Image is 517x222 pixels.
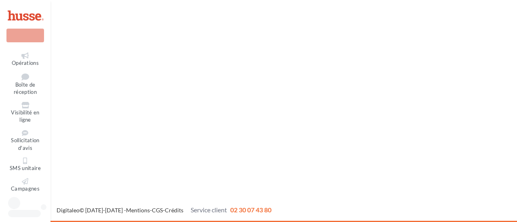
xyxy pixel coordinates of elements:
a: Crédits [165,207,183,214]
a: SMS unitaire [6,156,44,173]
span: © [DATE]-[DATE] - - - [57,207,271,214]
a: Digitaleo [57,207,80,214]
span: Sollicitation d'avis [11,137,39,151]
span: Opérations [12,60,39,66]
span: Campagnes [11,185,40,192]
a: Sollicitation d'avis [6,128,44,153]
span: Boîte de réception [14,81,37,95]
a: Boîte de réception [6,71,44,97]
a: Visibilité en ligne [6,100,44,125]
a: Mentions [126,207,150,214]
span: Service client [191,206,227,214]
span: Visibilité en ligne [11,109,39,123]
div: Nouvelle campagne [6,29,44,42]
a: Campagnes [6,176,44,194]
span: 02 30 07 43 80 [230,206,271,214]
a: Opérations [6,51,44,68]
span: SMS unitaire [10,165,41,171]
a: CGS [152,207,163,214]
